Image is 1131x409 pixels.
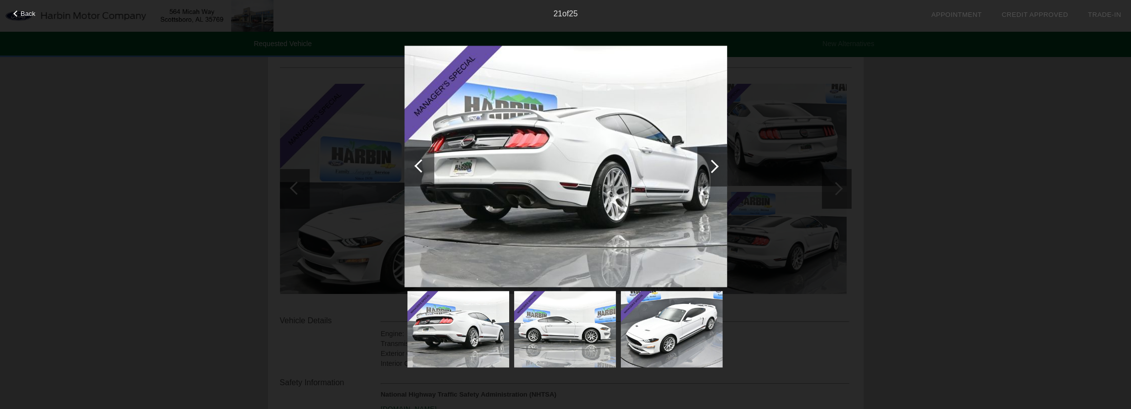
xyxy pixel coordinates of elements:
span: Back [21,10,36,17]
img: 2df38cf7a8dc0384b01b2736e39c7beex.jpg [404,46,727,288]
a: Trade-In [1088,11,1121,18]
img: 2df38cf7a8dc0384b01b2736e39c7beex.jpg [407,291,509,367]
a: Appointment [931,11,982,18]
a: Credit Approved [1001,11,1068,18]
img: e47ade83c252d2bf2e5817f9e5cf5652x.jpg [620,291,722,367]
span: 25 [569,9,578,18]
img: 35c1cc8a36b8165945611c947a2d62f0x.jpg [514,291,615,367]
span: 21 [553,9,562,18]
